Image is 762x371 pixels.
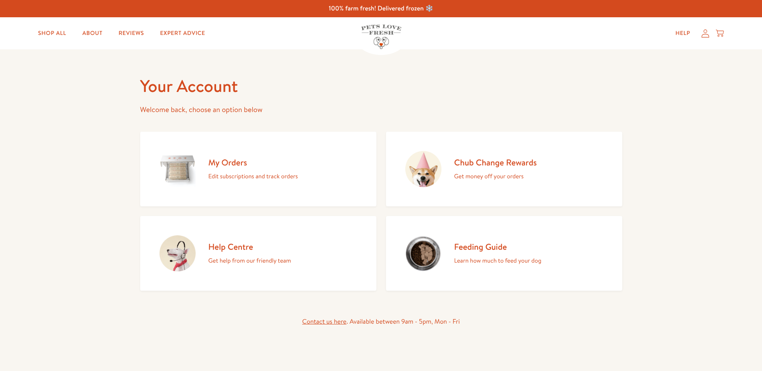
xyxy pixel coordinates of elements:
a: Contact us here [302,317,346,326]
a: Chub Change Rewards Get money off your orders [386,132,622,206]
a: Shop All [32,25,73,41]
a: About [76,25,109,41]
h2: Help Centre [208,241,291,252]
h1: Your Account [140,75,622,97]
a: Help [669,25,697,41]
p: Get money off your orders [454,171,537,181]
p: Get help from our friendly team [208,255,291,266]
img: Pets Love Fresh [361,24,401,49]
p: Welcome back, choose an option below [140,104,622,116]
p: Learn how much to feed your dog [454,255,541,266]
a: Feeding Guide Learn how much to feed your dog [386,216,622,291]
a: Expert Advice [154,25,212,41]
p: Edit subscriptions and track orders [208,171,298,181]
div: . Available between 9am - 5pm, Mon - Fri [140,316,622,327]
h2: Chub Change Rewards [454,157,537,168]
h2: My Orders [208,157,298,168]
a: My Orders Edit subscriptions and track orders [140,132,376,206]
a: Help Centre Get help from our friendly team [140,216,376,291]
a: Reviews [112,25,150,41]
h2: Feeding Guide [454,241,541,252]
